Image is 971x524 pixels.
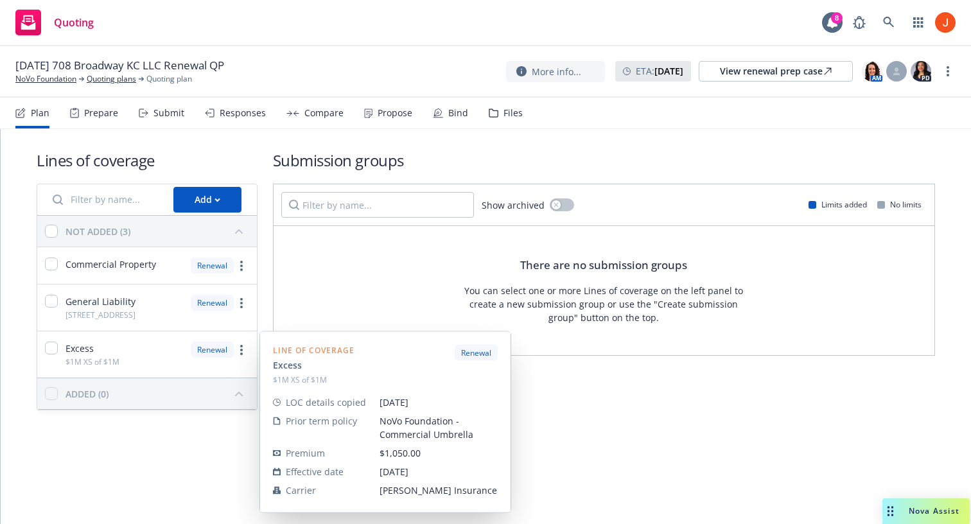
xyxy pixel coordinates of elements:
[153,108,184,118] div: Submit
[87,73,136,85] a: Quoting plans
[234,258,249,274] a: more
[905,10,931,35] a: Switch app
[304,108,344,118] div: Compare
[877,199,922,210] div: No limits
[191,258,234,274] div: Renewal
[173,187,241,213] button: Add
[720,62,832,81] div: View renewal prep case
[882,498,970,524] button: Nova Assist
[37,150,258,171] h1: Lines of coverage
[84,108,118,118] div: Prepare
[520,257,687,274] div: There are no submission groups
[191,342,234,358] div: Renewal
[66,356,119,367] span: $1M XS of $1M
[636,64,683,78] span: ETA :
[15,58,224,73] span: [DATE] 708 Broadway KC LLC Renewal QP
[461,284,747,324] div: You can select one or more Lines of coverage on the left panel to create a new submission group o...
[654,65,683,77] strong: [DATE]
[506,61,605,82] button: More info...
[876,10,902,35] a: Search
[448,108,468,118] div: Bind
[281,192,474,218] input: Filter by name...
[862,61,882,82] img: photo
[146,73,192,85] span: Quoting plan
[846,10,872,35] a: Report a Bug
[809,199,867,210] div: Limits added
[234,342,249,358] a: more
[503,108,523,118] div: Files
[10,4,99,40] a: Quoting
[66,225,130,238] div: NOT ADDED (3)
[54,17,94,28] span: Quoting
[66,342,94,355] span: Excess
[66,387,109,401] div: ADDED (0)
[195,188,220,212] div: Add
[882,498,898,524] div: Drag to move
[66,383,249,404] button: ADDED (0)
[31,108,49,118] div: Plan
[911,61,931,82] img: photo
[273,150,935,171] h1: Submission groups
[45,187,166,213] input: Filter by name...
[940,64,956,79] a: more
[66,258,156,271] span: Commercial Property
[220,108,266,118] div: Responses
[66,221,249,241] button: NOT ADDED (3)
[482,198,545,212] span: Show archived
[66,295,136,308] span: General Liability
[378,108,412,118] div: Propose
[699,61,853,82] a: View renewal prep case
[66,310,136,320] span: [STREET_ADDRESS]
[831,12,843,24] div: 8
[532,65,581,78] span: More info...
[909,505,959,516] span: Nova Assist
[15,73,76,85] a: NoVo Foundation
[191,295,234,311] div: Renewal
[234,295,249,311] a: more
[935,12,956,33] img: photo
